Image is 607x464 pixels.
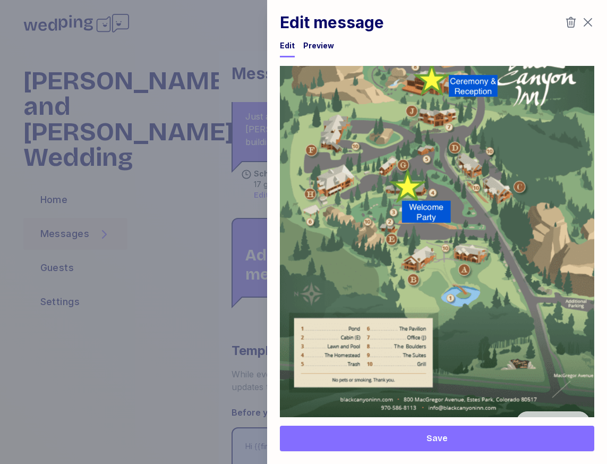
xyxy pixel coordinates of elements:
[303,40,334,51] div: Preview
[280,40,295,51] div: Edit
[280,426,594,451] button: Save
[426,432,448,445] span: Save
[280,13,384,32] h1: Edit message
[523,416,583,429] span: Change Photo
[516,411,590,434] button: Change Photo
